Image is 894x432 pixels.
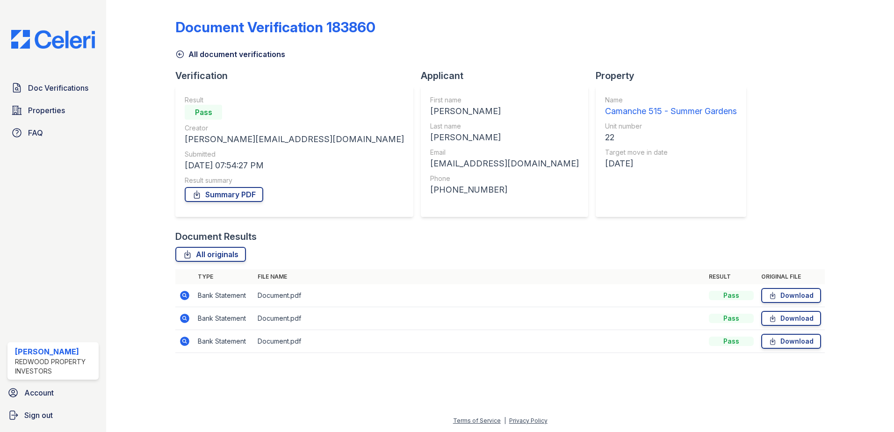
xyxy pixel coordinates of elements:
[430,174,579,183] div: Phone
[28,105,65,116] span: Properties
[421,69,596,82] div: Applicant
[15,357,95,376] div: Redwood Property Investors
[709,291,754,300] div: Pass
[175,19,375,36] div: Document Verification 183860
[194,307,254,330] td: Bank Statement
[605,122,737,131] div: Unit number
[7,79,99,97] a: Doc Verifications
[185,123,404,133] div: Creator
[28,82,88,94] span: Doc Verifications
[430,157,579,170] div: [EMAIL_ADDRESS][DOMAIN_NAME]
[709,314,754,323] div: Pass
[761,311,821,326] a: Download
[185,105,222,120] div: Pass
[509,417,548,424] a: Privacy Policy
[430,105,579,118] div: [PERSON_NAME]
[4,30,102,49] img: CE_Logo_Blue-a8612792a0a2168367f1c8372b55b34899dd931a85d93a1a3d3e32e68fde9ad4.png
[254,307,705,330] td: Document.pdf
[175,69,421,82] div: Verification
[185,187,263,202] a: Summary PDF
[430,183,579,196] div: [PHONE_NUMBER]
[761,288,821,303] a: Download
[24,387,54,398] span: Account
[4,406,102,425] a: Sign out
[430,131,579,144] div: [PERSON_NAME]
[605,131,737,144] div: 22
[185,150,404,159] div: Submitted
[28,127,43,138] span: FAQ
[605,95,737,105] div: Name
[596,69,754,82] div: Property
[430,148,579,157] div: Email
[194,269,254,284] th: Type
[175,230,257,243] div: Document Results
[605,95,737,118] a: Name Camanche 515 - Summer Gardens
[605,148,737,157] div: Target move in date
[453,417,501,424] a: Terms of Service
[4,383,102,402] a: Account
[194,330,254,353] td: Bank Statement
[605,157,737,170] div: [DATE]
[175,247,246,262] a: All originals
[185,133,404,146] div: [PERSON_NAME][EMAIL_ADDRESS][DOMAIN_NAME]
[24,410,53,421] span: Sign out
[709,337,754,346] div: Pass
[504,417,506,424] div: |
[185,159,404,172] div: [DATE] 07:54:27 PM
[761,334,821,349] a: Download
[254,330,705,353] td: Document.pdf
[7,123,99,142] a: FAQ
[430,122,579,131] div: Last name
[254,284,705,307] td: Document.pdf
[15,346,95,357] div: [PERSON_NAME]
[7,101,99,120] a: Properties
[175,49,285,60] a: All document verifications
[705,269,757,284] th: Result
[185,95,404,105] div: Result
[757,269,825,284] th: Original file
[430,95,579,105] div: First name
[185,176,404,185] div: Result summary
[194,284,254,307] td: Bank Statement
[254,269,705,284] th: File name
[605,105,737,118] div: Camanche 515 - Summer Gardens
